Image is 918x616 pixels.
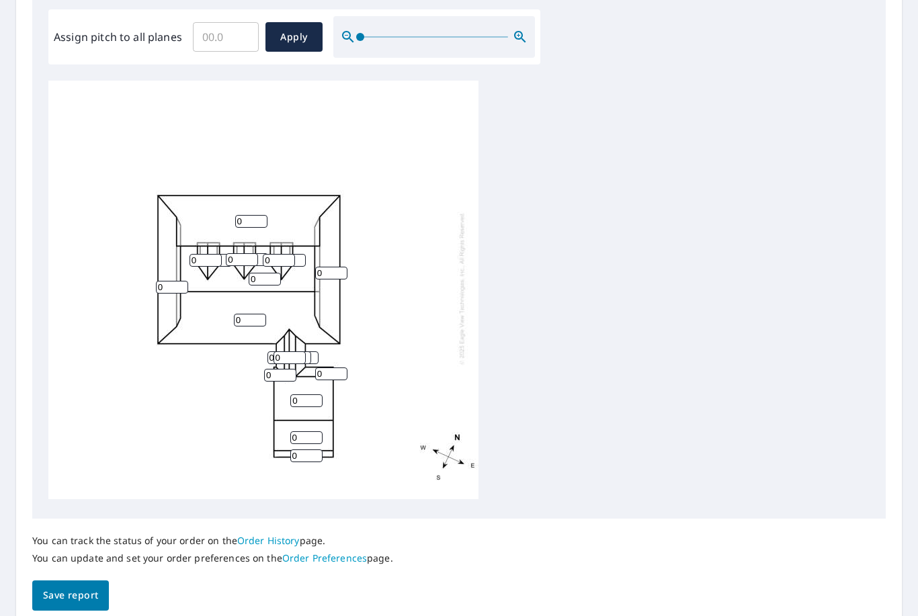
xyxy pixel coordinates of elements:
a: Order History [237,534,300,547]
p: You can update and set your order preferences on the page. [32,552,393,564]
a: Order Preferences [282,552,367,564]
input: 00.0 [193,18,259,56]
button: Apply [265,22,323,52]
label: Assign pitch to all planes [54,29,182,45]
span: Save report [43,587,98,604]
p: You can track the status of your order on the page. [32,535,393,547]
span: Apply [276,29,312,46]
button: Save report [32,580,109,611]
